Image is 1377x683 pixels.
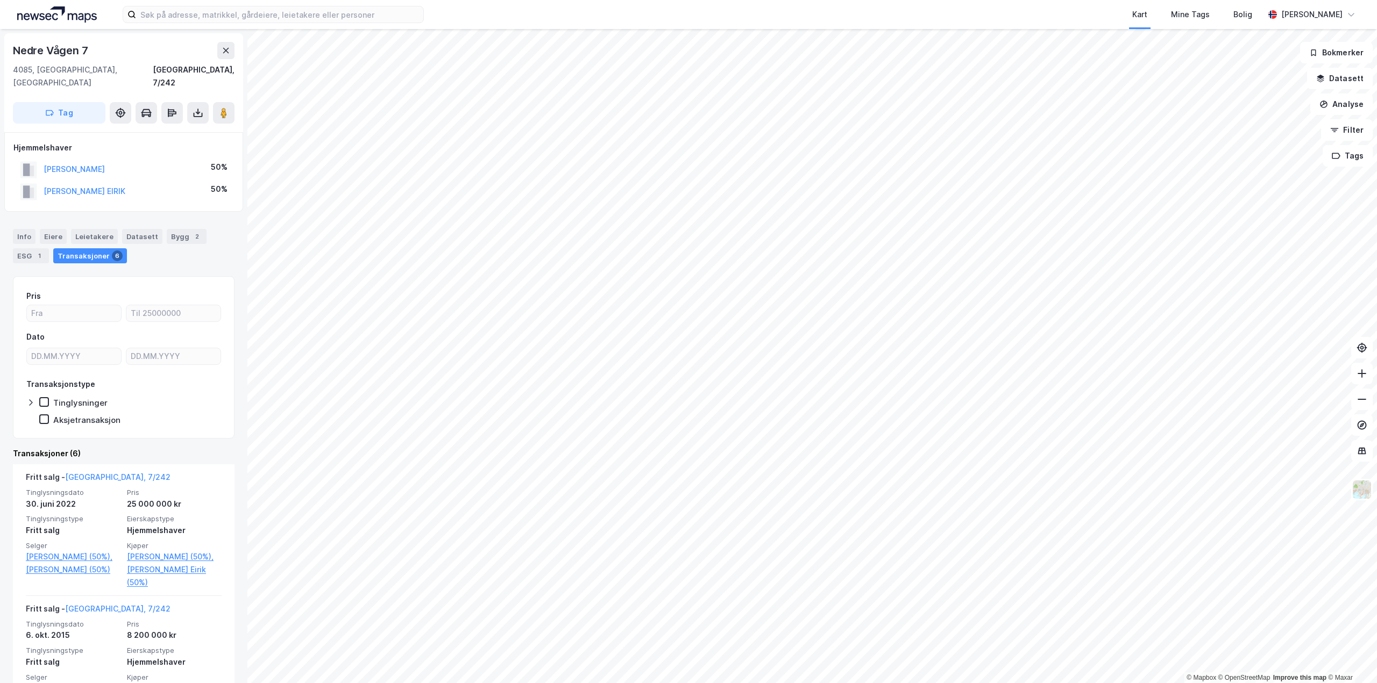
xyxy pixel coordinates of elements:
[191,231,202,242] div: 2
[34,250,45,261] div: 1
[26,620,120,629] span: Tinglysningsdato
[65,472,171,481] a: [GEOGRAPHIC_DATA], 7/242
[127,488,222,497] span: Pris
[1323,631,1377,683] div: Kontrollprogram for chat
[26,673,120,682] span: Selger
[26,290,41,303] div: Pris
[26,550,120,563] a: [PERSON_NAME] (50%),
[1321,119,1373,141] button: Filter
[71,229,118,244] div: Leietakere
[1300,42,1373,63] button: Bokmerker
[1323,145,1373,167] button: Tags
[153,63,235,89] div: [GEOGRAPHIC_DATA], 7/242
[17,6,97,23] img: logo.a4113a55bc3d86da70a041830d287a7e.svg
[126,305,221,321] input: Til 25000000
[1273,674,1326,681] a: Improve this map
[13,141,234,154] div: Hjemmelshaver
[26,498,120,511] div: 30. juni 2022
[127,541,222,550] span: Kjøper
[53,415,120,425] div: Aksjetransaksjon
[65,604,171,613] a: [GEOGRAPHIC_DATA], 7/242
[26,563,120,576] a: [PERSON_NAME] (50%)
[126,348,221,364] input: DD.MM.YYYY
[26,524,120,537] div: Fritt salg
[127,498,222,511] div: 25 000 000 kr
[1281,8,1343,21] div: [PERSON_NAME]
[127,620,222,629] span: Pris
[26,656,120,668] div: Fritt salg
[26,602,171,620] div: Fritt salg -
[127,656,222,668] div: Hjemmelshaver
[1352,479,1372,500] img: Z
[13,248,49,263] div: ESG
[127,563,222,589] a: [PERSON_NAME] Eirik (50%)
[127,629,222,642] div: 8 200 000 kr
[167,229,207,244] div: Bygg
[1310,94,1373,115] button: Analyse
[1132,8,1147,21] div: Kart
[13,102,105,124] button: Tag
[53,248,127,263] div: Transaksjoner
[127,550,222,563] a: [PERSON_NAME] (50%),
[211,161,228,174] div: 50%
[127,514,222,523] span: Eierskapstype
[127,646,222,655] span: Eierskapstype
[122,229,162,244] div: Datasett
[1233,8,1252,21] div: Bolig
[13,63,153,89] div: 4085, [GEOGRAPHIC_DATA], [GEOGRAPHIC_DATA]
[27,305,121,321] input: Fra
[26,646,120,655] span: Tinglysningstype
[53,398,108,408] div: Tinglysninger
[26,541,120,550] span: Selger
[26,471,171,488] div: Fritt salg -
[1323,631,1377,683] iframe: Chat Widget
[1171,8,1210,21] div: Mine Tags
[26,330,45,343] div: Dato
[26,514,120,523] span: Tinglysningstype
[211,183,228,196] div: 50%
[13,447,235,460] div: Transaksjoner (6)
[40,229,67,244] div: Eiere
[26,378,95,391] div: Transaksjonstype
[1307,68,1373,89] button: Datasett
[1218,674,1270,681] a: OpenStreetMap
[13,42,90,59] div: Nedre Vågen 7
[27,348,121,364] input: DD.MM.YYYY
[1187,674,1216,681] a: Mapbox
[26,629,120,642] div: 6. okt. 2015
[112,250,123,261] div: 6
[13,229,36,244] div: Info
[136,6,423,23] input: Søk på adresse, matrikkel, gårdeiere, leietakere eller personer
[127,524,222,537] div: Hjemmelshaver
[26,488,120,497] span: Tinglysningsdato
[127,673,222,682] span: Kjøper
